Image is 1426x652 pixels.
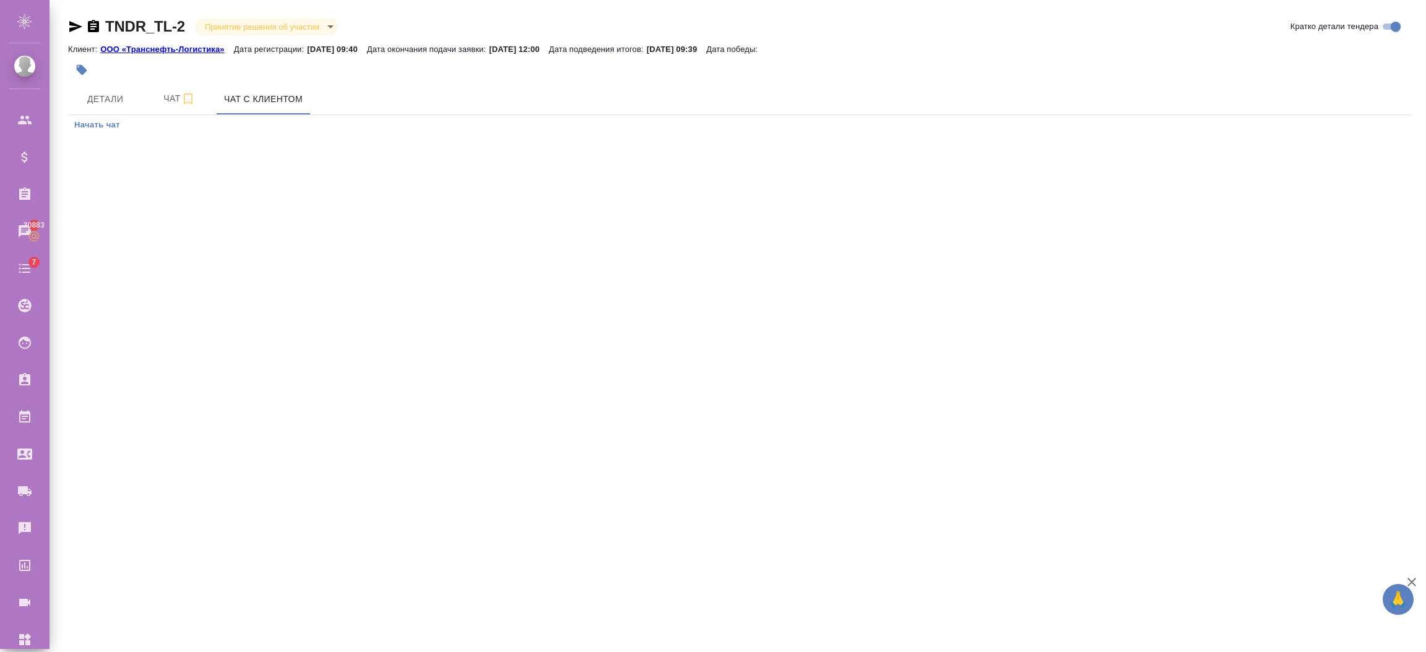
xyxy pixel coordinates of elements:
[706,45,761,54] p: Дата победы:
[74,118,120,132] span: Начать чат
[3,216,46,247] a: 30883
[150,91,209,106] span: Чат
[68,45,100,54] p: Клиент:
[1383,584,1414,615] button: 🙏
[100,43,234,54] a: ООО «Транснефть-Логистика»
[24,256,43,268] span: 7
[1388,586,1409,612] span: 🙏
[68,56,95,84] button: Добавить тэг
[367,45,489,54] p: Дата окончания подачи заявки:
[100,45,234,54] p: ООО «Транснефть-Логистика»
[234,45,307,54] p: Дата регистрации:
[68,115,126,135] button: Начать чат
[86,19,101,34] button: Скопировать ссылку
[195,19,338,35] div: Принятие решения об участии
[68,19,83,34] button: Скопировать ссылку для ЯМессенджера
[549,45,647,54] p: Дата подведения итогов:
[76,92,135,107] span: Детали
[224,92,303,107] span: Чат с клиентом
[16,219,52,231] span: 30883
[1290,20,1378,33] span: Кратко детали тендера
[201,22,323,32] button: Принятие решения об участии
[68,115,1412,135] div: simple tabs example
[489,45,549,54] p: [DATE] 12:00
[307,45,367,54] p: [DATE] 09:40
[105,18,185,35] a: TNDR_TL-2
[647,45,707,54] p: [DATE] 09:39
[3,253,46,284] a: 7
